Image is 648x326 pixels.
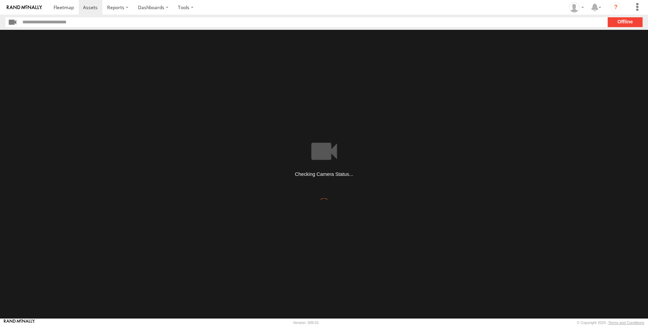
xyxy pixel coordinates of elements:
div: Version: 309.01 [293,321,319,325]
div: Barbara Muller [567,2,586,13]
a: Terms and Conditions [608,321,644,325]
i: ? [610,2,621,13]
div: © Copyright 2025 - [577,321,644,325]
img: rand-logo.svg [7,5,42,10]
a: Visit our Website [4,319,35,326]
